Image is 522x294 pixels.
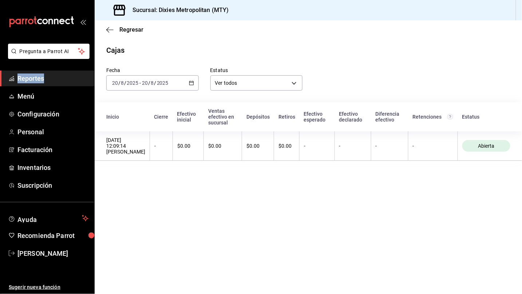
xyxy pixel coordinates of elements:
[376,143,404,149] div: -
[278,143,295,149] div: $0.00
[412,114,453,120] div: Retenciones
[208,143,237,149] div: $0.00
[157,80,169,86] input: ----
[17,109,88,119] span: Configuración
[447,114,453,120] svg: Total de retenciones de propinas registradas
[246,143,269,149] div: $0.00
[475,143,497,149] span: Abierta
[120,80,124,86] input: --
[106,68,199,73] label: Fecha
[5,53,90,60] a: Pregunta a Parrot AI
[127,6,229,15] h3: Sucursal: Dixies Metropolitan (MTY)
[148,80,150,86] span: /
[9,283,88,291] span: Sugerir nueva función
[119,26,143,33] span: Regresar
[106,114,146,120] div: Inicio
[124,80,126,86] span: /
[246,114,270,120] div: Depósitos
[17,91,88,101] span: Menú
[139,80,141,86] span: -
[177,111,199,123] div: Efectivo inicial
[413,143,453,149] div: -
[17,249,88,258] span: [PERSON_NAME]
[112,80,118,86] input: --
[142,80,148,86] input: --
[118,80,120,86] span: /
[17,180,88,190] span: Suscripción
[210,68,303,73] label: Estatus
[17,145,88,155] span: Facturación
[151,80,154,86] input: --
[106,45,125,56] div: Cajas
[304,111,330,123] div: Efectivo esperado
[304,143,330,149] div: -
[210,75,303,91] div: Ver todos
[177,143,199,149] div: $0.00
[17,231,88,241] span: Recomienda Parrot
[106,137,145,155] div: [DATE] 12:09:14 [PERSON_NAME]
[208,108,238,126] div: Ventas efectivo en sucursal
[20,48,78,55] span: Pregunta a Parrot AI
[17,214,79,223] span: Ayuda
[80,19,86,25] button: open_drawer_menu
[17,73,88,83] span: Reportes
[8,44,90,59] button: Pregunta a Parrot AI
[17,163,88,172] span: Inventarios
[126,80,139,86] input: ----
[154,143,168,149] div: -
[339,111,367,123] div: Efectivo declarado
[154,114,169,120] div: Cierre
[106,26,143,33] button: Regresar
[278,114,295,120] div: Retiros
[339,143,367,149] div: -
[375,111,404,123] div: Diferencia efectivo
[154,80,157,86] span: /
[462,114,510,120] div: Estatus
[17,127,88,137] span: Personal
